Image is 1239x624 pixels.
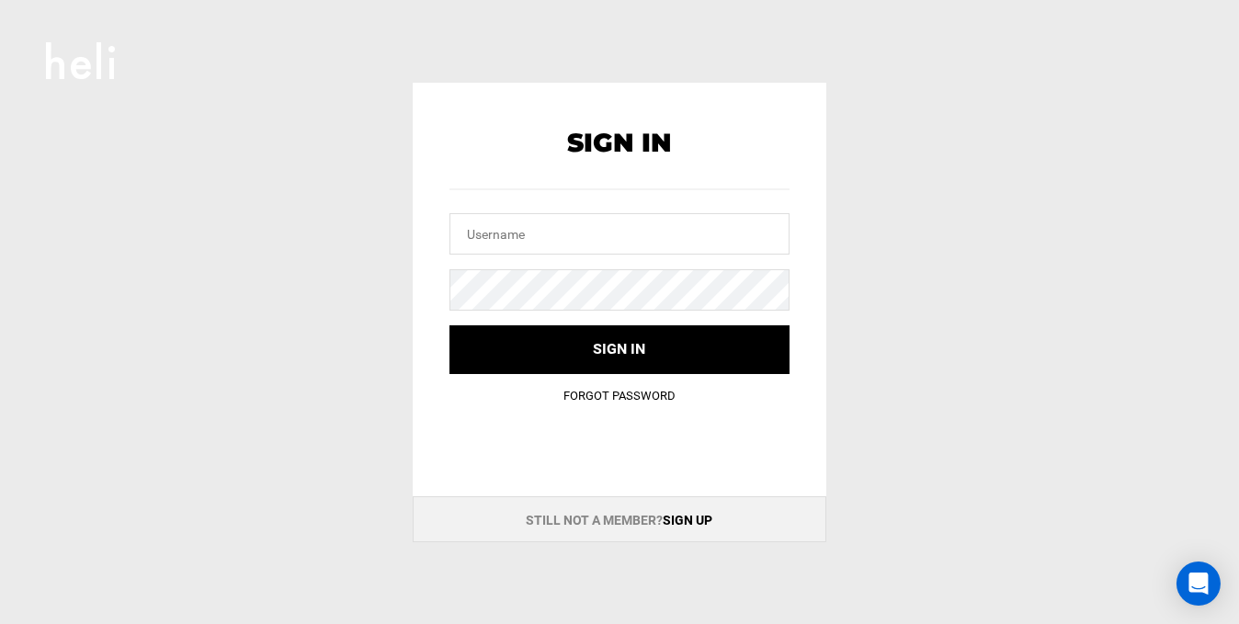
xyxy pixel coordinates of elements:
[1176,562,1221,606] div: Open Intercom Messenger
[413,496,826,542] div: Still not a member?
[664,513,713,528] a: Sign up
[449,325,790,374] button: Sign in
[449,213,790,255] input: Username
[449,129,790,157] h2: Sign In
[563,389,676,403] a: Forgot Password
